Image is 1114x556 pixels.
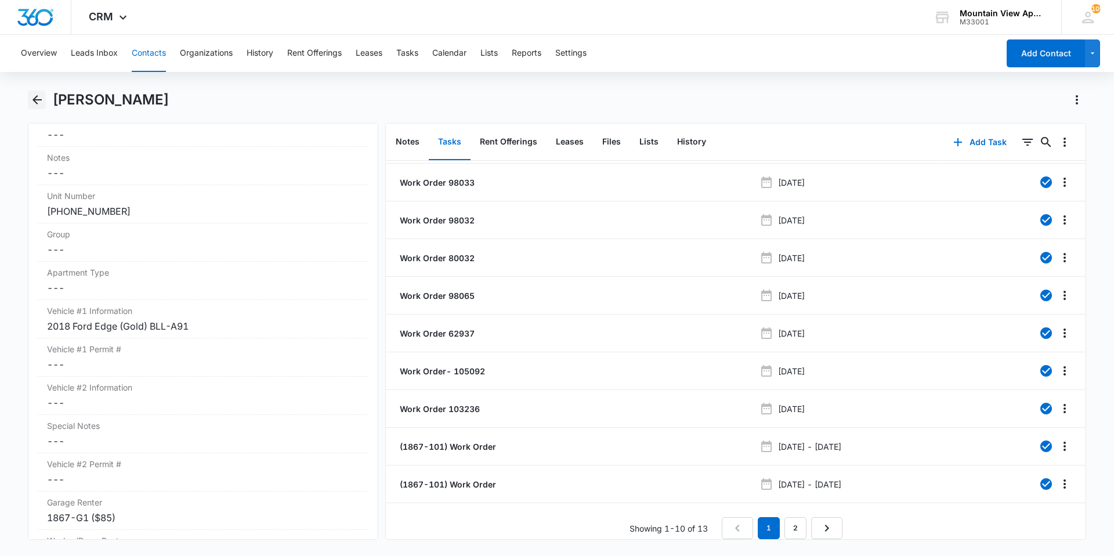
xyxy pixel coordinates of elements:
button: Rent Offerings [287,35,342,72]
button: Notes [386,124,429,160]
dd: --- [47,472,359,486]
button: Search... [1037,133,1055,151]
button: Overflow Menu [1055,248,1074,267]
dd: --- [47,128,359,142]
button: Calendar [432,35,466,72]
a: Page 2 [784,517,806,539]
a: Work Order 62937 [397,327,475,340]
dd: --- [47,434,359,448]
button: Actions [1068,91,1086,109]
p: Work Order- 105092 [397,365,485,377]
a: Work Order 98032 [397,214,475,226]
p: [DATE] [778,365,805,377]
div: Notes--- [38,147,368,185]
button: Overflow Menu [1055,133,1074,151]
button: Organizations [180,35,233,72]
label: Vehicle #2 Permit # [47,458,359,470]
button: Leases [356,35,382,72]
p: [DATE] - [DATE] [778,478,841,490]
button: Overview [21,35,57,72]
dd: --- [47,396,359,410]
label: Apartment Type [47,266,359,279]
label: Unit Number [47,190,359,202]
a: Work Order 103236 [397,403,480,415]
button: Rent Offerings [471,124,547,160]
button: Lists [480,35,498,72]
h1: [PERSON_NAME] [53,91,169,109]
button: Settings [555,35,587,72]
button: Tasks [396,35,418,72]
div: account name [960,9,1044,18]
button: Lists [630,124,668,160]
a: (1867-101) Work Order [397,441,496,453]
div: Apartment Type--- [38,262,368,300]
div: Vehicle #1 Information2018 Ford Edge (Gold) BLL-A91 [38,300,368,338]
button: Contacts [132,35,166,72]
label: Vehicle #2 Information [47,381,359,393]
dd: --- [47,358,359,371]
label: Garage Renter [47,496,359,508]
a: Work Order 98033 [397,176,475,189]
p: [DATE] [778,214,805,226]
div: Group--- [38,223,368,262]
div: account id [960,18,1044,26]
label: Washer/Dryer Renter [47,535,359,547]
span: 109 [1091,4,1101,13]
em: 1 [758,517,780,539]
div: Vehicle #2 Information--- [38,377,368,415]
button: Filters [1018,133,1037,151]
p: [DATE] - [DATE] [778,441,841,453]
p: [DATE] [778,327,805,340]
dd: --- [47,281,359,295]
dd: --- [47,243,359,257]
span: CRM [89,10,113,23]
div: [PHONE_NUMBER] [47,204,359,218]
a: Next Page [811,517,842,539]
button: Leads Inbox [71,35,118,72]
button: Overflow Menu [1055,173,1074,192]
button: Overflow Menu [1055,362,1074,380]
a: Work Order 98065 [397,290,475,302]
a: Work Order 80032 [397,252,475,264]
label: Group [47,228,359,240]
p: Showing 1-10 of 13 [630,522,708,535]
div: Unit Number[PHONE_NUMBER] [38,185,368,223]
button: Overflow Menu [1055,211,1074,229]
a: (1867-101) Work Order [397,478,496,490]
button: History [668,124,715,160]
button: Add Task [942,128,1018,156]
dd: --- [47,166,359,180]
button: History [247,35,273,72]
nav: Pagination [722,517,842,539]
p: [DATE] [778,403,805,415]
label: Vehicle #1 Permit # [47,343,359,355]
div: notifications count [1091,4,1101,13]
button: Leases [547,124,593,160]
button: Files [593,124,630,160]
p: [DATE] [778,176,805,189]
label: Special Notes [47,420,359,432]
label: Vehicle #1 Information [47,305,359,317]
div: 2018 Ford Edge (Gold) BLL-A91 [47,319,359,333]
button: Add Contact [1007,39,1085,67]
div: Vehicle #2 Permit #--- [38,453,368,492]
div: Additional E-Mail Address--- [38,109,368,147]
button: Tasks [429,124,471,160]
button: Overflow Menu [1055,437,1074,456]
p: [DATE] [778,252,805,264]
div: Vehicle #1 Permit #--- [38,338,368,377]
div: 1867-G1 ($85) [47,511,359,525]
button: Reports [512,35,541,72]
button: Overflow Menu [1055,475,1074,493]
button: Back [28,91,46,109]
div: Special Notes--- [38,415,368,453]
p: [DATE] [778,290,805,302]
